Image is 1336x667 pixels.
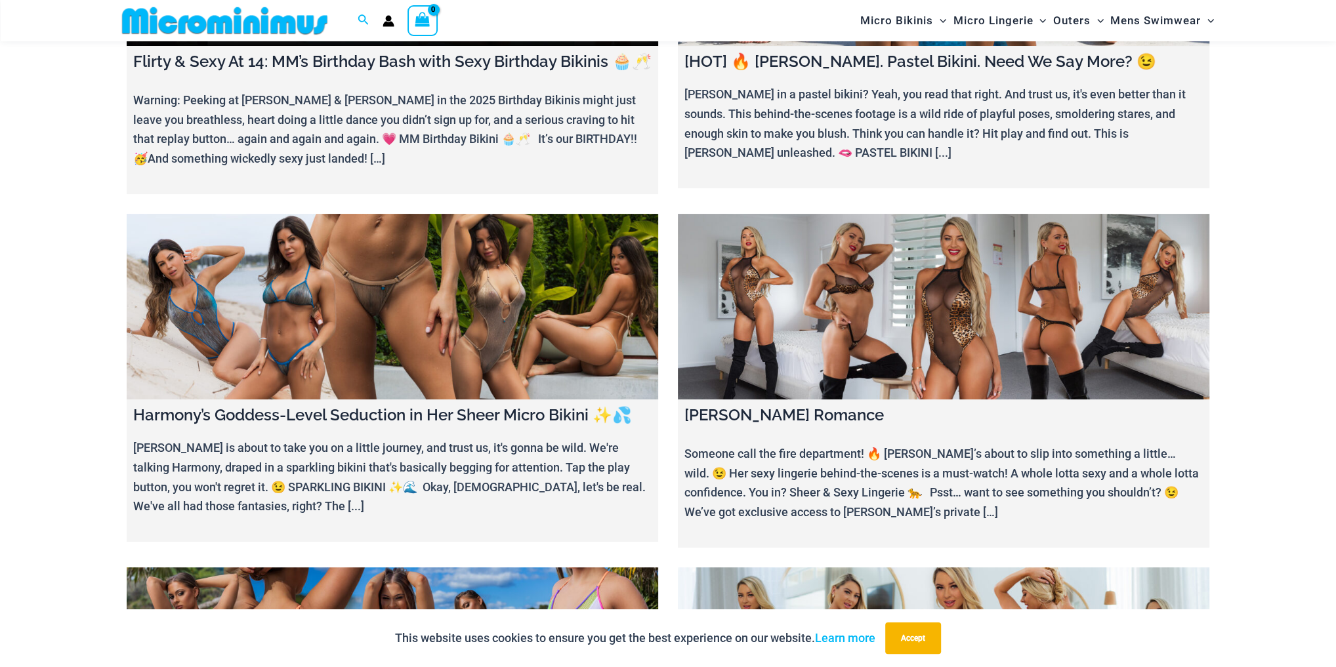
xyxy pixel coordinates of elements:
[133,52,652,71] h4: Flirty & Sexy At 14: MM’s Birthday Bash with Sexy Birthday Bikinis 🧁🥂
[1110,4,1201,37] span: Mens Swimwear
[684,406,1203,425] h4: [PERSON_NAME] Romance
[383,15,394,27] a: Account icon link
[1053,4,1091,37] span: Outers
[950,4,1049,37] a: Micro LingerieMenu ToggleMenu Toggle
[857,4,950,37] a: Micro BikinisMenu ToggleMenu Toggle
[1091,4,1104,37] span: Menu Toggle
[1050,4,1107,37] a: OutersMenu ToggleMenu Toggle
[1107,4,1217,37] a: Mens SwimwearMenu ToggleMenu Toggle
[684,444,1203,522] p: Someone call the fire department! 🔥 [PERSON_NAME]’s about to slip into something a little… wild. ...
[860,4,933,37] span: Micro Bikinis
[127,214,658,400] a: Harmony’s Goddess-Level Seduction in Her Sheer Micro Bikini ✨💦
[133,91,652,169] p: Warning: Peeking at [PERSON_NAME] & [PERSON_NAME] in the 2025 Birthday Bikinis might just leave y...
[815,631,875,645] a: Learn more
[133,406,652,425] h4: Harmony’s Goddess-Level Seduction in Her Sheer Micro Bikini ✨💦
[684,85,1203,163] p: [PERSON_NAME] in a pastel bikini? Yeah, you read that right. And trust us, it's even better than ...
[407,5,438,35] a: View Shopping Cart, empty
[953,4,1033,37] span: Micro Lingerie
[1033,4,1046,37] span: Menu Toggle
[1201,4,1214,37] span: Menu Toggle
[885,622,941,654] button: Accept
[855,2,1219,39] nav: Site Navigation
[358,12,369,29] a: Search icon link
[933,4,946,37] span: Menu Toggle
[133,438,652,516] p: [PERSON_NAME] is about to take you on a little journey, and trust us, it's gonna be wild. We're t...
[117,6,333,35] img: MM SHOP LOGO FLAT
[678,214,1209,400] a: Ilana Savage Romance
[684,52,1203,71] h4: [HOT] 🔥 [PERSON_NAME]. Pastel Bikini. Need We Say More? 😉
[395,628,875,648] p: This website uses cookies to ensure you get the best experience on our website.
